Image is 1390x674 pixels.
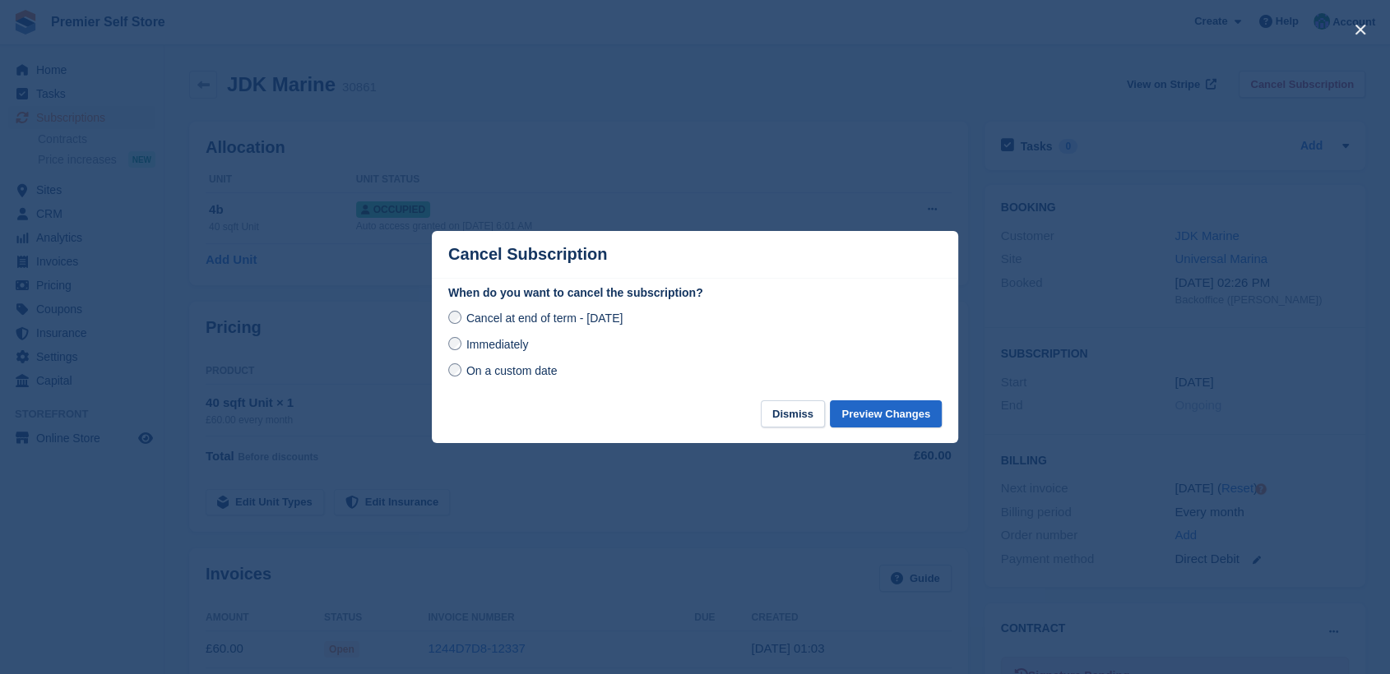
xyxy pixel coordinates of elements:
[466,312,623,325] span: Cancel at end of term - [DATE]
[448,311,461,324] input: Cancel at end of term - [DATE]
[466,338,528,351] span: Immediately
[761,400,825,427] button: Dismiss
[448,337,461,350] input: Immediately
[830,400,942,427] button: Preview Changes
[448,284,942,302] label: When do you want to cancel the subscription?
[448,363,461,376] input: On a custom date
[1347,16,1374,43] button: close
[448,245,607,264] p: Cancel Subscription
[466,364,558,377] span: On a custom date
